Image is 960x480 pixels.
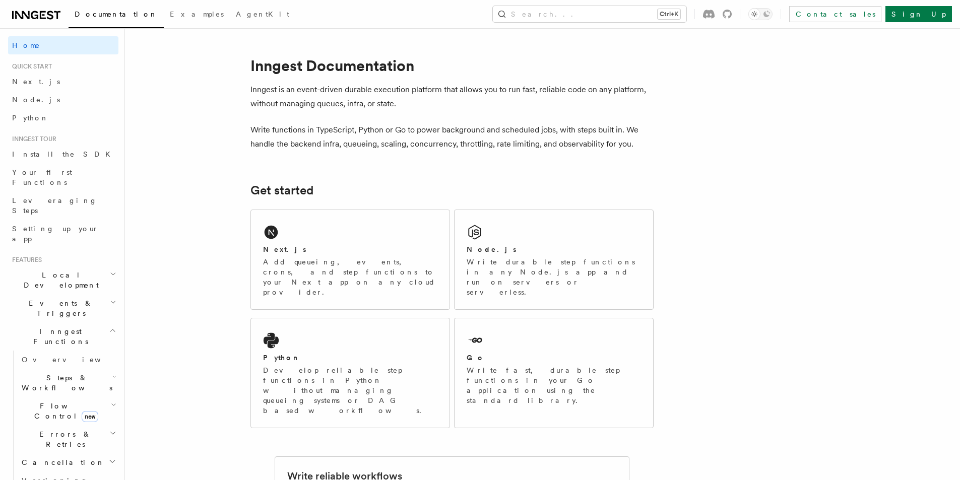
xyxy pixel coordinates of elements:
h2: Go [467,353,485,363]
a: Get started [250,183,313,197]
span: Quick start [8,62,52,71]
span: Inngest Functions [8,326,109,347]
span: Inngest tour [8,135,56,143]
a: Sign Up [885,6,952,22]
a: Examples [164,3,230,27]
button: Local Development [8,266,118,294]
a: AgentKit [230,3,295,27]
a: Node.js [8,91,118,109]
span: Steps & Workflows [18,373,112,393]
p: Inngest is an event-driven durable execution platform that allows you to run fast, reliable code ... [250,83,654,111]
span: Install the SDK [12,150,116,158]
a: Home [8,36,118,54]
p: Write fast, durable step functions in your Go application using the standard library. [467,365,641,405]
p: Write functions in TypeScript, Python or Go to power background and scheduled jobs, with steps bu... [250,123,654,151]
span: Next.js [12,78,60,86]
a: Install the SDK [8,145,118,163]
p: Develop reliable step functions in Python without managing queueing systems or DAG based workflows. [263,365,437,416]
span: new [82,411,98,422]
span: Overview [22,356,125,364]
button: Flow Controlnew [18,397,118,425]
button: Inngest Functions [8,322,118,351]
kbd: Ctrl+K [658,9,680,19]
h2: Python [263,353,300,363]
a: Setting up your app [8,220,118,248]
span: AgentKit [236,10,289,18]
p: Add queueing, events, crons, and step functions to your Next app on any cloud provider. [263,257,437,297]
span: Cancellation [18,457,105,467]
a: PythonDevelop reliable step functions in Python without managing queueing systems or DAG based wo... [250,318,450,428]
span: Setting up your app [12,225,99,243]
p: Write durable step functions in any Node.js app and run on servers or serverless. [467,257,641,297]
span: Examples [170,10,224,18]
a: Node.jsWrite durable step functions in any Node.js app and run on servers or serverless. [454,210,654,310]
a: Overview [18,351,118,369]
h2: Next.js [263,244,306,254]
h1: Inngest Documentation [250,56,654,75]
button: Cancellation [18,453,118,471]
span: Leveraging Steps [12,196,97,215]
button: Errors & Retries [18,425,118,453]
a: Next.jsAdd queueing, events, crons, and step functions to your Next app on any cloud provider. [250,210,450,310]
a: Next.js [8,73,118,91]
span: Events & Triggers [8,298,110,318]
span: Errors & Retries [18,429,109,449]
button: Search...Ctrl+K [493,6,686,22]
a: Your first Functions [8,163,118,191]
a: GoWrite fast, durable step functions in your Go application using the standard library. [454,318,654,428]
span: Your first Functions [12,168,72,186]
button: Steps & Workflows [18,369,118,397]
a: Contact sales [789,6,881,22]
span: Home [12,40,40,50]
h2: Node.js [467,244,517,254]
a: Leveraging Steps [8,191,118,220]
button: Events & Triggers [8,294,118,322]
a: Python [8,109,118,127]
span: Flow Control [18,401,111,421]
span: Local Development [8,270,110,290]
a: Documentation [69,3,164,28]
span: Python [12,114,49,122]
span: Documentation [75,10,158,18]
span: Features [8,256,42,264]
span: Node.js [12,96,60,104]
button: Toggle dark mode [748,8,773,20]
